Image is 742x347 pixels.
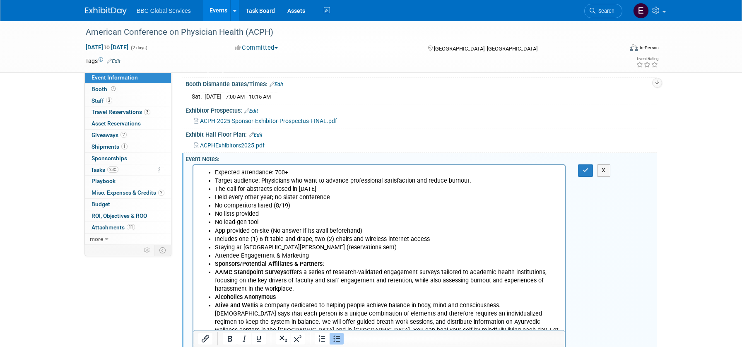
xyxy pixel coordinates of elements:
[22,287,205,294] b: The American Medical Association Health System Member Program
[85,95,171,106] a: Staff3
[92,201,110,207] span: Budget
[228,67,253,74] span: 3:00 PM -
[120,132,127,138] span: 2
[140,245,154,255] td: Personalize Event Tab Strip
[92,108,150,115] span: Travel Reservations
[85,141,171,152] a: Shipments1
[185,78,657,89] div: Booth Dismantle Dates/Times:
[22,53,367,61] li: No lead-gen tool
[103,44,111,51] span: to
[92,155,127,161] span: Sponsorships
[85,130,171,141] a: Giveaways2
[194,142,265,149] a: ACPHExhibitors2025.pdf
[85,199,171,210] a: Budget
[22,128,82,135] b: Alcoholics Anonymous
[232,43,281,52] button: Committed
[330,333,344,345] button: Bullet list
[434,46,537,52] span: [GEOGRAPHIC_DATA], [GEOGRAPHIC_DATA]
[22,45,367,53] li: No lists provided
[223,333,237,345] button: Bold
[194,118,337,124] a: ACPH-2025-Sponsor-Exhibitor-Prospectus-FINAL.pdf
[85,222,171,233] a: Attachments11
[252,333,266,345] button: Underline
[237,333,251,345] button: Italic
[250,67,253,74] span: ?
[92,86,117,92] span: Booth
[85,84,171,95] a: Booth
[83,25,610,40] div: American Conference on Physician Health (ACPH)
[633,3,649,19] img: Ethan Denkensohn
[85,187,171,198] a: Misc. Expenses & Credits2
[185,153,657,163] div: Event Notes:
[270,82,283,87] a: Edit
[154,245,171,255] td: Toggle Event Tabs
[158,190,164,196] span: 2
[85,164,171,176] a: Tasks25%
[185,104,657,115] div: Exhibitor Prospectus:
[107,166,118,173] span: 25%
[22,103,367,128] li: offers a series of research-validated engagement surveys tailored to academic health institutions...
[106,97,112,104] span: 3
[22,136,367,178] li: is a company dedicated to helping people achieve balance in body, mind and consciousness. [DEMOGR...
[22,28,367,36] li: Held every other year; no sister conference
[192,92,205,101] td: Sat.
[92,189,164,196] span: Misc. Expenses & Credits
[198,333,212,345] button: Insert/edit link
[636,57,658,61] div: Event Rating
[85,7,127,15] img: ExhibitDay
[291,333,305,345] button: Superscript
[22,244,367,286] li: is the nation’s largest organization dedicated to supporting physician families. From medical sch...
[22,87,367,95] li: Attendee Engagement & Marketing
[85,72,171,83] a: Event Information
[22,20,367,28] li: The call for abstracts closed in [DATE]
[90,236,103,242] span: more
[85,153,171,164] a: Sponsorships
[22,178,94,186] b: The Physicians Foundation
[584,4,622,18] a: Search
[22,178,367,245] li: is a nonprofit 501(c)(3) organization, committed to empowering physician leadership in the delive...
[22,95,131,102] b: Sponsors/Potential Affiliates & Partners:
[200,118,337,124] span: ACPH-2025-Sponsor-Exhibitor-Prospectus-FINAL.pdf
[630,44,638,51] img: Format-Inperson.png
[85,118,171,129] a: Asset Reservations
[144,109,150,115] span: 3
[137,7,191,14] span: BBC Global Services
[85,210,171,222] a: ROI, Objectives & ROO
[121,143,128,149] span: 1
[22,286,367,319] li: partners with your leadership to provide tailored, enterprise-level solutions to maximize support...
[85,43,129,51] span: [DATE] [DATE]
[92,212,147,219] span: ROI, Objectives & ROO
[22,12,367,20] li: Target audience: Physicians who want to advance professional satisfaction and reduce burnout.
[205,92,222,101] td: [DATE]
[185,128,657,139] div: Exhibit Hall Floor Plan:
[92,224,135,231] span: Attachments
[92,132,127,138] span: Giveaways
[244,108,258,114] a: Edit
[22,3,367,12] li: Expected attendance: 700+
[639,45,659,51] div: In-Person
[573,43,659,55] div: Event Format
[315,333,329,345] button: Numbered list
[597,164,610,176] button: X
[22,245,139,252] b: The American Medical Association Alliance
[91,166,118,173] span: Tasks
[109,86,117,92] span: Booth not reserved yet
[92,143,128,150] span: Shipments
[130,45,147,51] span: (2 days)
[200,142,265,149] span: ACPHExhibitors2025.pdf
[92,120,141,127] span: Asset Reservations
[85,176,171,187] a: Playbook
[92,97,112,104] span: Staff
[22,320,77,327] b: Footlamp Consulting
[107,58,120,64] a: Edit
[92,74,138,81] span: Event Information
[85,57,120,65] td: Tags
[22,70,367,78] li: Includes one (1) 6 ft table and drape, two (2) chairs and wireless internet access
[22,36,367,45] li: No competitors listed (8/19)
[249,132,263,138] a: Edit
[226,94,271,100] span: 7:00 AM - 10:15 AM
[22,62,367,70] li: App provided on-site (No answer if its avail beforehand)
[85,234,171,245] a: more
[92,178,116,184] span: Playbook
[22,78,367,87] li: Staying at [GEOGRAPHIC_DATA][PERSON_NAME] (reservations sent)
